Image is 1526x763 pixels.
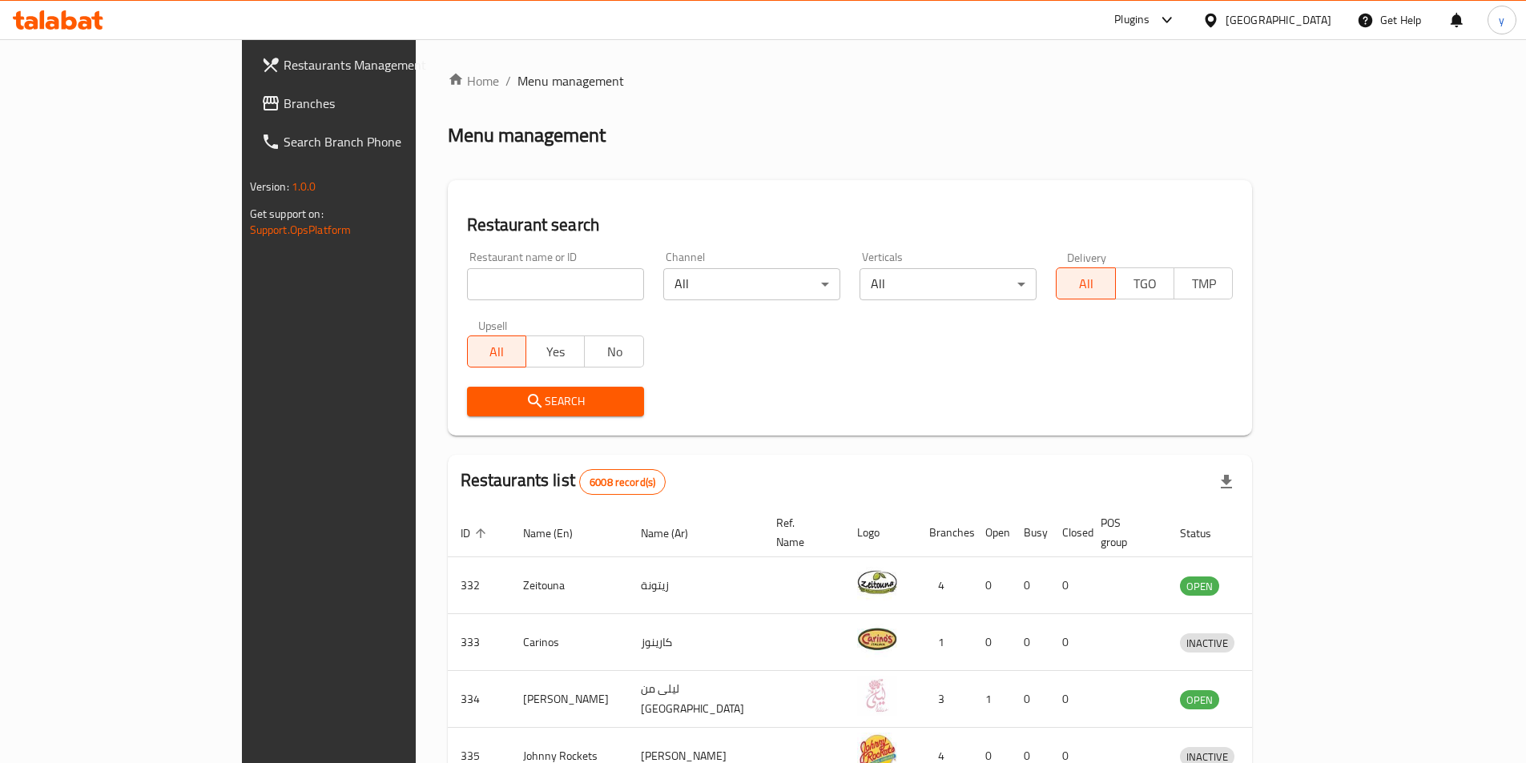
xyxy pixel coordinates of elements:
[248,122,497,161] a: Search Branch Phone
[591,340,637,363] span: No
[1180,690,1219,709] div: OPEN
[250,203,324,224] span: Get support on:
[1180,634,1234,653] span: INACTIVE
[972,671,1011,728] td: 1
[1011,671,1049,728] td: 0
[1067,251,1107,263] label: Delivery
[523,524,594,543] span: Name (En)
[1063,272,1109,295] span: All
[448,122,606,148] h2: Menu management
[1174,267,1233,299] button: TMP
[641,524,709,543] span: Name (Ar)
[1049,508,1088,557] th: Closed
[510,671,628,728] td: [PERSON_NAME]
[860,268,1037,300] div: All
[1115,267,1174,299] button: TGO
[916,614,972,671] td: 1
[1499,11,1504,29] span: y
[1049,614,1088,671] td: 0
[1011,614,1049,671] td: 0
[857,676,897,716] img: Leila Min Lebnan
[584,335,643,367] button: No
[1114,10,1150,30] div: Plugins
[467,335,526,367] button: All
[1180,691,1219,709] span: OPEN
[1049,557,1088,614] td: 0
[1101,513,1148,552] span: POS group
[1011,557,1049,614] td: 0
[916,557,972,614] td: 4
[972,614,1011,671] td: 0
[461,524,491,543] span: ID
[663,268,840,300] div: All
[1122,272,1168,295] span: TGO
[248,46,497,84] a: Restaurants Management
[916,671,972,728] td: 3
[628,557,763,614] td: زيتونة
[510,614,628,671] td: Carinos
[857,619,897,659] img: Carinos
[284,55,484,74] span: Restaurants Management
[461,468,666,495] h2: Restaurants list
[467,213,1234,237] h2: Restaurant search
[1011,508,1049,557] th: Busy
[292,176,316,197] span: 1.0.0
[776,513,825,552] span: Ref. Name
[284,132,484,151] span: Search Branch Phone
[1049,671,1088,728] td: 0
[1056,267,1115,299] button: All
[972,557,1011,614] td: 0
[474,340,520,363] span: All
[972,508,1011,557] th: Open
[250,219,352,240] a: Support.OpsPlatform
[1180,576,1219,596] div: OPEN
[1180,524,1232,543] span: Status
[517,71,624,90] span: Menu management
[480,392,631,412] span: Search
[579,469,666,495] div: Total records count
[467,268,644,300] input: Search for restaurant name or ID..
[248,84,497,122] a: Branches
[250,176,289,197] span: Version:
[505,71,511,90] li: /
[478,319,508,331] label: Upsell
[284,94,484,113] span: Branches
[533,340,578,363] span: Yes
[1226,11,1331,29] div: [GEOGRAPHIC_DATA]
[628,671,763,728] td: ليلى من [GEOGRAPHIC_DATA]
[1180,577,1219,596] span: OPEN
[1181,272,1226,295] span: TMP
[628,614,763,671] td: كارينوز
[1207,463,1246,501] div: Export file
[844,508,916,557] th: Logo
[467,387,644,416] button: Search
[525,335,585,367] button: Yes
[916,508,972,557] th: Branches
[857,562,897,602] img: Zeitouna
[580,475,665,490] span: 6008 record(s)
[510,557,628,614] td: Zeitouna
[448,71,1253,90] nav: breadcrumb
